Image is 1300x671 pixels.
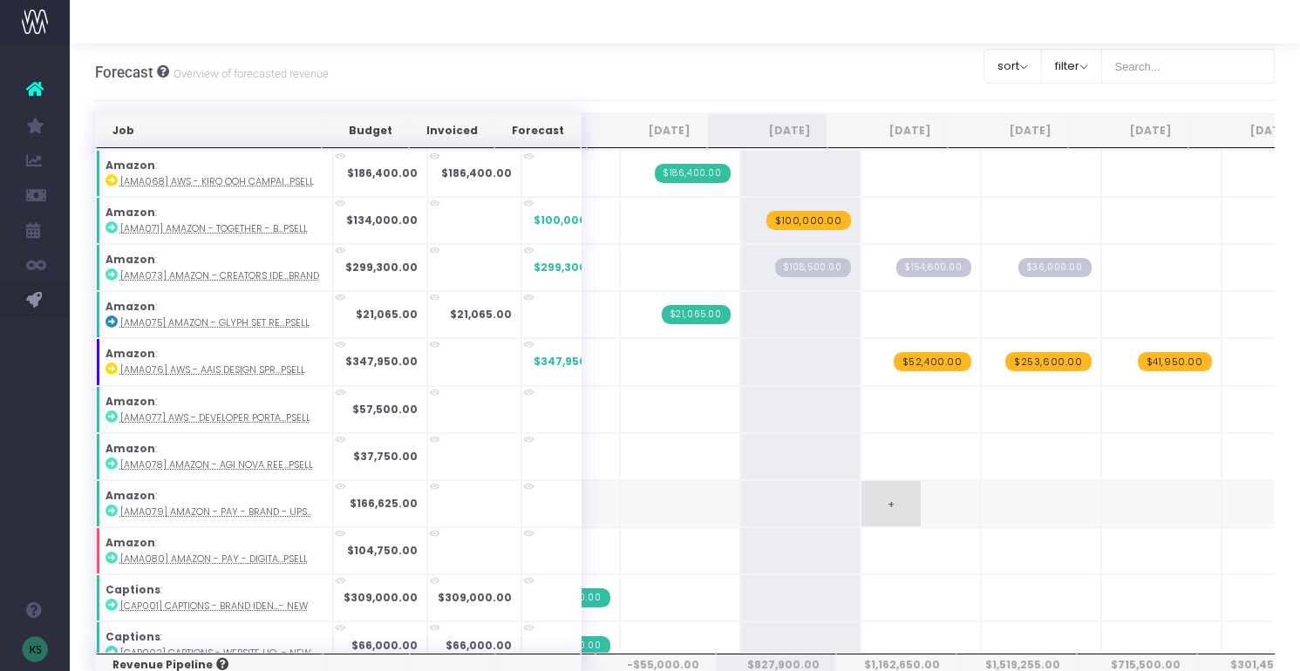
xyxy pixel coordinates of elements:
td: : [96,338,333,385]
input: Search... [1101,49,1276,84]
strong: $134,000.00 [346,213,418,227]
td: : [96,291,333,338]
span: Streamtime Invoice: 323 – [AMA068] AWS - OOH Campaign - Campaign - Upsell [655,164,731,183]
span: $100,000.00 [534,213,606,228]
strong: Captions [105,629,160,644]
strong: $21,065.00 [356,307,418,322]
strong: $186,400.00 [441,166,512,180]
strong: Amazon [105,488,155,503]
strong: $66,000.00 [446,638,512,653]
strong: $57,500.00 [352,402,418,417]
td: : [96,527,333,574]
th: Aug 25: activate to sort column ascending [707,113,827,148]
th: Invoiced [409,113,494,148]
th: Oct 25: activate to sort column ascending [948,113,1068,148]
strong: $186,400.00 [347,166,418,180]
abbr: [AMA071] Amazon - Together - Brand - Upsell [120,222,308,235]
td: : [96,433,333,480]
abbr: [AMA068] AWS - Kiro OOH Campaign - Campaign - Upsell [120,175,314,188]
abbr: [AMA075] Amazon - Glyph Set Reduction - Brand - Upsell [120,316,310,329]
td: : [96,244,333,291]
span: + [861,481,921,526]
button: sort [984,49,1042,84]
abbr: [AMA080] Amazon - Pay - Digital - Upsell [120,552,308,566]
strong: $21,065.00 [450,307,512,322]
strong: Amazon [105,158,155,173]
strong: Captions [105,582,160,597]
span: wayahead Revenue Forecast Item [1138,352,1212,371]
strong: $299,300.00 [345,260,418,274]
strong: $37,750.00 [353,449,418,464]
abbr: [AMA077] AWS - Developer Portal - Brand - Upsell [120,411,310,424]
abbr: [AMA076] AWS - AAIS Design Sprint - Brand - Upsell [120,363,305,376]
span: Forecast [95,64,153,81]
td: : [96,574,333,621]
strong: Amazon [105,394,155,409]
span: $347,950.00 [534,354,606,369]
span: Streamtime Draft Invoice: null – [AMA073] Amazon - Creators Identity - Brand [896,258,971,277]
td: : [96,150,333,197]
strong: Amazon [105,205,155,220]
abbr: [CAP001] Captions - Brand Identity - Brand - New [120,600,308,613]
abbr: [AMA079] Amazon - Pay - Brand - Upsell [120,505,312,518]
abbr: [AMA073] Amazon - Creators Identity - Brand [120,269,319,282]
th: Job: activate to sort column ascending [96,113,323,148]
small: Overview of forecasted revenue [169,64,329,81]
strong: Amazon [105,535,155,550]
abbr: [CAP002] Captions - Website Homepage - Digital - New [120,647,310,660]
td: : [96,386,333,433]
strong: $66,000.00 [351,638,418,653]
strong: $309,000.00 [344,590,418,605]
strong: Amazon [105,441,155,456]
td: : [96,197,333,244]
strong: $104,750.00 [347,543,418,558]
td: : [96,621,333,668]
span: Streamtime Invoice: 310 – [AMA075] Amazon - Glyph Set Reduction - Brand - Upsell [662,305,731,324]
strong: Amazon [105,252,155,267]
th: Budget [322,113,408,148]
strong: Amazon [105,299,155,314]
strong: $309,000.00 [438,590,512,605]
span: Streamtime Draft Invoice: 321 – [AMA073] Amazon - Creators Identity - Brand [775,258,851,277]
th: Jul 25: activate to sort column ascending [587,113,707,148]
span: wayahead Revenue Forecast Item [1005,352,1092,371]
td: : [96,480,333,527]
span: wayahead Revenue Forecast Item [894,352,971,371]
button: filter [1041,49,1102,84]
th: Sep 25: activate to sort column ascending [827,113,948,148]
span: Streamtime Draft Invoice: null – [AMA073] Amazon - Creators Identity - Brand [1018,258,1092,277]
span: $299,300.00 [534,260,606,275]
strong: $347,950.00 [345,354,418,369]
th: Nov 25: activate to sort column ascending [1068,113,1188,148]
strong: Amazon [105,346,155,361]
abbr: [AMA078] Amazon - AGI Nova Reel - Motion - Upsell [120,458,313,471]
span: wayahead Revenue Forecast Item [766,211,851,230]
th: Forecast [494,113,581,148]
img: images/default_profile_image.png [22,636,48,662]
strong: $166,625.00 [350,496,418,511]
